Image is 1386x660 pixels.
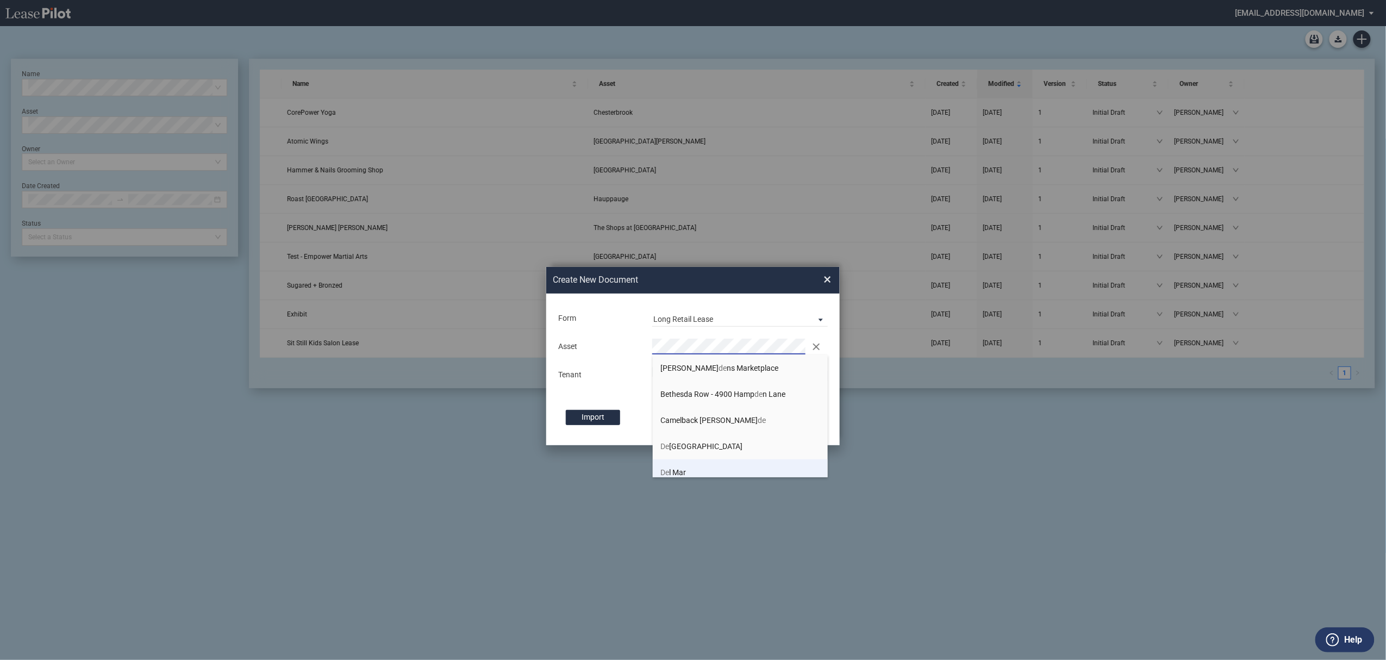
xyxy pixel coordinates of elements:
span: [PERSON_NAME] ns Marketplace [661,364,779,372]
h2: Create New Document [553,274,784,286]
li: Camelback [PERSON_NAME]de [653,407,828,433]
span: Bethesda Row - 4900 Hamp n Lane [661,390,786,399]
div: Form [552,313,646,324]
div: Long Retail Lease [653,315,713,323]
div: Tenant [552,370,646,381]
span: de [719,364,727,372]
li: De[GEOGRAPHIC_DATA] [653,433,828,459]
li: Del Mar [653,459,828,485]
span: De [661,442,670,451]
md-dialog: Create New ... [546,267,840,445]
span: Camelback [PERSON_NAME] [661,416,766,425]
md-select: Lease Form: Long Retail Lease [652,310,828,327]
span: de [758,416,766,425]
span: de [755,390,763,399]
span: × [823,271,831,289]
label: Import [566,410,620,425]
span: l Mar [661,468,686,477]
span: [GEOGRAPHIC_DATA] [661,442,743,451]
div: Asset [552,341,646,352]
label: Help [1344,633,1362,647]
span: De [661,468,670,477]
li: Bethesda Row - 4900 Hampden Lane [653,381,828,407]
li: [PERSON_NAME]dens Marketplace [653,355,828,381]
